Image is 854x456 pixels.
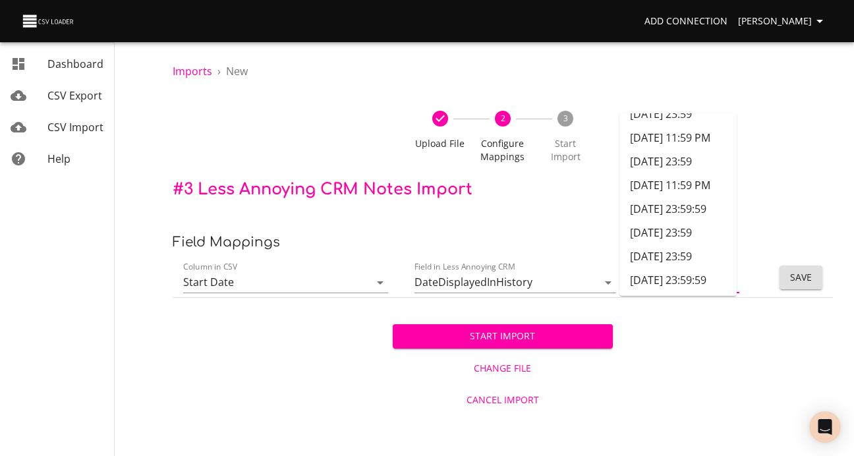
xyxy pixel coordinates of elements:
[403,328,602,345] span: Start Import
[393,356,613,381] button: Change File
[47,57,103,71] span: Dashboard
[540,137,592,163] span: Start Import
[619,126,737,150] li: [DATE] 11:59 PM
[173,64,212,78] a: Imports
[371,273,389,292] button: Open
[619,268,737,292] li: [DATE] 23:59:59
[393,324,613,349] button: Start Import
[398,360,608,377] span: Change File
[809,411,841,443] div: Open Intercom Messenger
[619,292,737,316] li: [DATE] 23:59:59
[47,88,102,103] span: CSV Export
[619,102,737,126] li: [DATE] 23:59
[226,63,248,79] p: New
[599,273,617,292] button: Open
[476,137,528,163] span: Configure Mappings
[47,120,103,134] span: CSV Import
[644,13,727,30] span: Add Connection
[398,392,608,409] span: Cancel Import
[563,113,568,124] text: 3
[21,12,76,30] img: CSV Loader
[173,181,472,198] span: # 3 Less Annoying CRM Notes Import
[619,173,737,197] li: [DATE] 11:59 PM
[414,263,515,271] label: Field in Less Annoying CRM
[780,266,822,290] button: Save
[217,63,221,79] li: ›
[619,221,737,244] li: [DATE] 23:59
[619,150,737,173] li: [DATE] 23:59
[393,388,613,413] button: Cancel Import
[639,9,733,34] a: Add Connection
[47,152,71,166] span: Help
[414,137,466,150] span: Upload File
[183,263,238,271] label: Column in CSV
[738,13,828,30] span: [PERSON_NAME]
[173,235,280,250] span: Field Mappings
[500,113,505,124] text: 2
[790,270,812,286] span: Save
[619,244,737,268] li: [DATE] 23:59
[733,9,833,34] button: [PERSON_NAME]
[619,197,737,221] li: [DATE] 23:59:59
